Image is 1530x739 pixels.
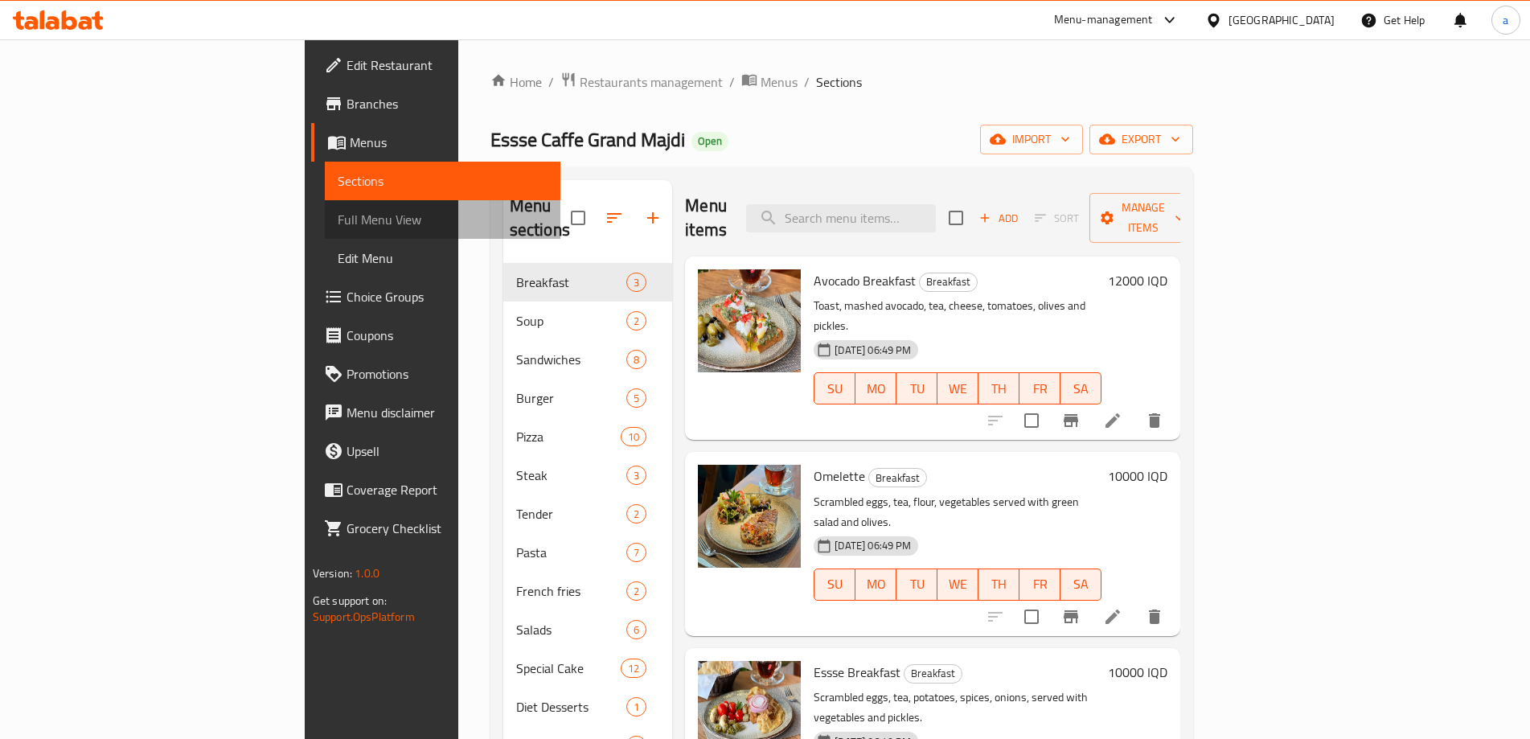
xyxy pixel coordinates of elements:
button: export [1089,125,1193,154]
a: Full Menu View [325,200,560,239]
li: / [729,72,735,92]
span: SU [821,377,849,400]
a: Coupons [311,316,560,355]
button: TU [896,372,937,404]
span: Soup [516,311,626,330]
span: 1.0.0 [355,563,379,584]
p: Toast, mashed avocado, tea, cheese, tomatoes, olives and pickles. [814,296,1101,336]
span: 7 [627,545,646,560]
button: WE [937,372,978,404]
h6: 10000 IQD [1108,661,1167,684]
div: Breakfast [919,273,978,292]
span: MO [862,377,890,400]
h6: 12000 IQD [1108,269,1167,292]
button: Add [973,206,1024,231]
span: Steak [516,466,626,485]
span: Avocado Breakfast [814,269,916,293]
span: Add item [973,206,1024,231]
button: TU [896,569,937,601]
li: / [804,72,810,92]
div: items [626,273,646,292]
a: Promotions [311,355,560,393]
button: FR [1019,372,1060,404]
button: Branch-specific-item [1052,597,1090,636]
button: Manage items [1089,193,1197,243]
div: Sandwiches [516,350,626,369]
span: Pizza [516,427,621,446]
div: Tender2 [503,495,673,533]
nav: breadcrumb [490,72,1193,92]
div: Salads6 [503,610,673,649]
button: MO [855,569,896,601]
span: Burger [516,388,626,408]
span: Version: [313,563,352,584]
span: Branches [347,94,548,113]
h2: Menu items [685,194,727,242]
span: [DATE] 06:49 PM [828,343,917,358]
div: [GEOGRAPHIC_DATA] [1229,11,1335,29]
span: Breakfast [516,273,626,292]
span: Menus [350,133,548,152]
a: Edit Menu [325,239,560,277]
span: 8 [627,352,646,367]
button: Branch-specific-item [1052,401,1090,440]
button: import [980,125,1083,154]
div: items [621,427,646,446]
span: 2 [627,584,646,599]
a: Edit menu item [1103,607,1122,626]
span: 10 [621,429,646,445]
p: Scrambled eggs, tea, flour, vegetables served with green salad and olives. [814,492,1101,532]
button: SU [814,372,855,404]
div: Salads [516,620,626,639]
span: Special Cake [516,659,621,678]
a: Branches [311,84,560,123]
span: Breakfast [904,664,962,683]
span: FR [1026,377,1054,400]
span: 3 [627,468,646,483]
span: Select section first [1024,206,1089,231]
div: items [626,504,646,523]
span: Tender [516,504,626,523]
button: delete [1135,597,1174,636]
span: Omelette [814,464,865,488]
span: Coupons [347,326,548,345]
h6: 10000 IQD [1108,465,1167,487]
button: SU [814,569,855,601]
span: Essse Breakfast [814,660,900,684]
span: TH [985,377,1013,400]
span: Upsell [347,441,548,461]
span: SU [821,573,849,596]
a: Edit menu item [1103,411,1122,430]
div: Steak3 [503,456,673,495]
div: Diet Desserts1 [503,688,673,726]
div: items [626,466,646,485]
a: Sections [325,162,560,200]
div: items [626,620,646,639]
span: Edit Menu [338,248,548,268]
div: Open [691,132,728,151]
div: Breakfast3 [503,263,673,302]
p: Scrambled eggs, tea, potatoes, spices, onions, served with vegetables and pickles. [814,688,1101,728]
span: French fries [516,581,626,601]
div: Special Cake12 [503,649,673,688]
span: export [1102,129,1180,150]
span: TU [903,573,931,596]
span: Diet Desserts [516,697,626,716]
a: Edit Restaurant [311,46,560,84]
span: WE [944,573,972,596]
span: Restaurants management [580,72,723,92]
div: items [626,543,646,562]
input: search [746,204,936,232]
div: items [626,581,646,601]
span: TU [903,377,931,400]
span: Promotions [347,364,548,384]
span: Select to update [1015,404,1048,437]
span: import [993,129,1070,150]
a: Coverage Report [311,470,560,509]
